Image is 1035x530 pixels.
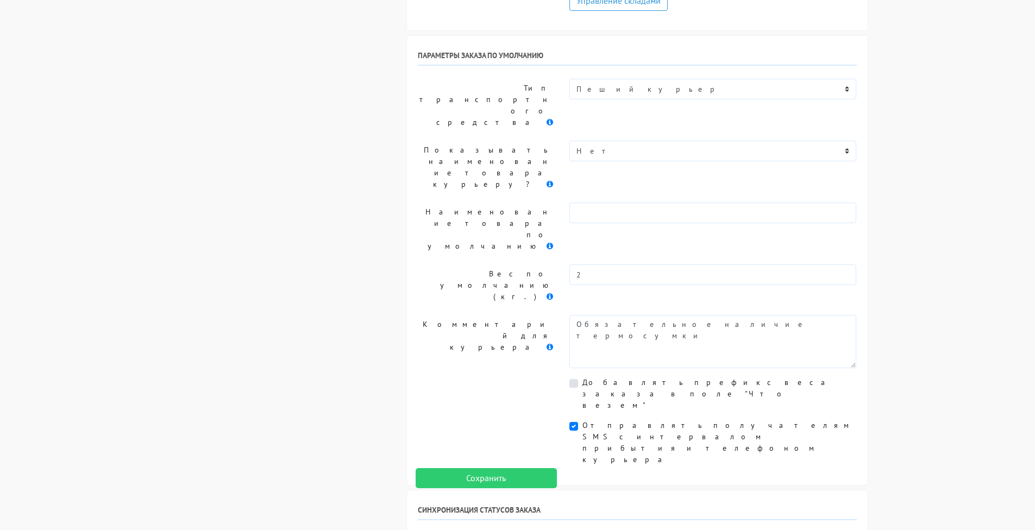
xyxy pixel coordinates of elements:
label: Комментарий для курьера [410,315,561,368]
label: Тип транспортного средства [410,79,561,132]
textarea: Обязательное наличие термосумки [569,315,857,368]
label: Отправлять получателям SMS с интервалом прибытия и телефоном курьера [582,420,857,465]
h6: Синхронизация статусов заказа [418,506,857,520]
label: Наименование товара по умолчанию [410,203,561,256]
input: Сохранить [416,468,557,489]
label: Вес по умолчанию (кг.) [410,264,561,306]
label: Добавлять префикс веса заказа в поле "Что везем" [582,377,857,411]
label: Показывать наименование товара курьеру? [410,141,561,194]
h6: ПАРАМЕТРЫ ЗАКАЗА ПО УМОЛЧАНИЮ [418,51,857,66]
